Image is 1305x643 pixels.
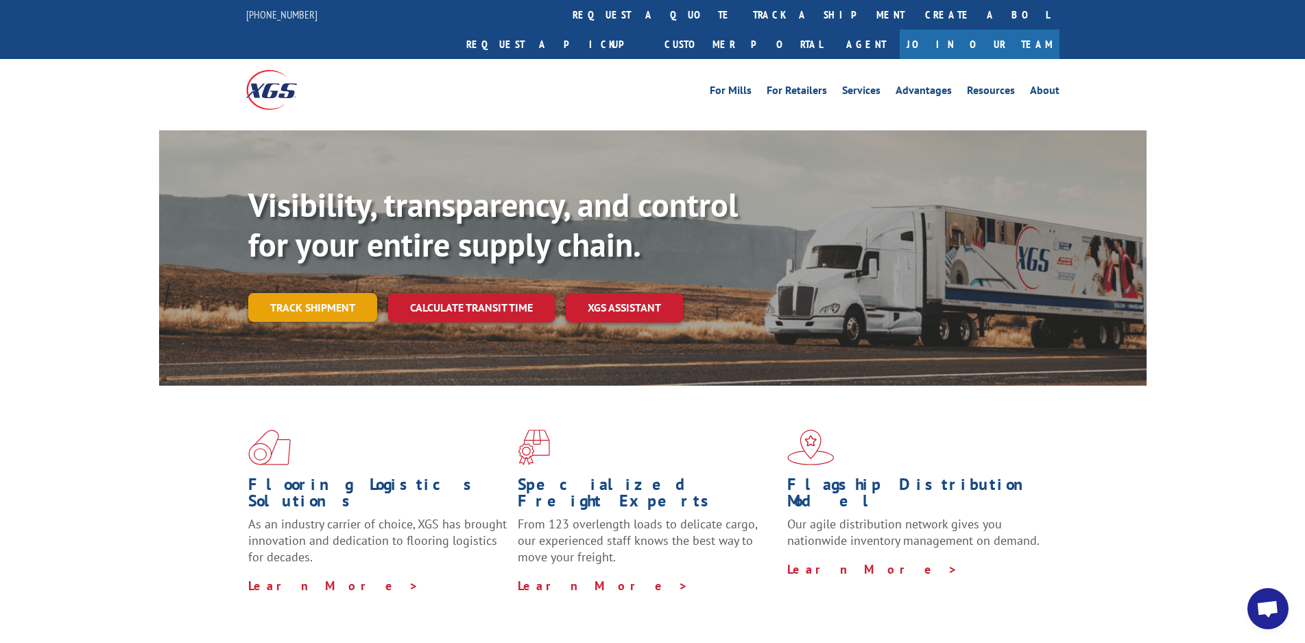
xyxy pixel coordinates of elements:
[787,561,958,577] a: Learn More >
[518,578,689,594] a: Learn More >
[900,30,1059,59] a: Join Our Team
[787,476,1046,516] h1: Flagship Distribution Model
[1247,588,1289,629] div: Open chat
[246,8,318,21] a: [PHONE_NUMBER]
[967,85,1015,100] a: Resources
[248,476,507,516] h1: Flooring Logistics Solutions
[896,85,952,100] a: Advantages
[787,430,835,465] img: xgs-icon-flagship-distribution-model-red
[767,85,827,100] a: For Retailers
[1030,85,1059,100] a: About
[842,85,881,100] a: Services
[518,430,550,465] img: xgs-icon-focused-on-flooring-red
[248,183,738,266] b: Visibility, transparency, and control for your entire supply chain.
[248,516,507,565] span: As an industry carrier of choice, XGS has brought innovation and dedication to flooring logistics...
[787,516,1040,548] span: Our agile distribution network gives you nationwide inventory management on demand.
[518,476,777,516] h1: Specialized Freight Experts
[248,578,419,594] a: Learn More >
[456,30,654,59] a: Request a pickup
[566,293,683,323] a: XGS ASSISTANT
[833,30,900,59] a: Agent
[388,293,555,323] a: Calculate transit time
[710,85,752,100] a: For Mills
[518,516,777,577] p: From 123 overlength loads to delicate cargo, our experienced staff knows the best way to move you...
[248,430,291,465] img: xgs-icon-total-supply-chain-intelligence-red
[248,293,377,322] a: Track shipment
[654,30,833,59] a: Customer Portal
